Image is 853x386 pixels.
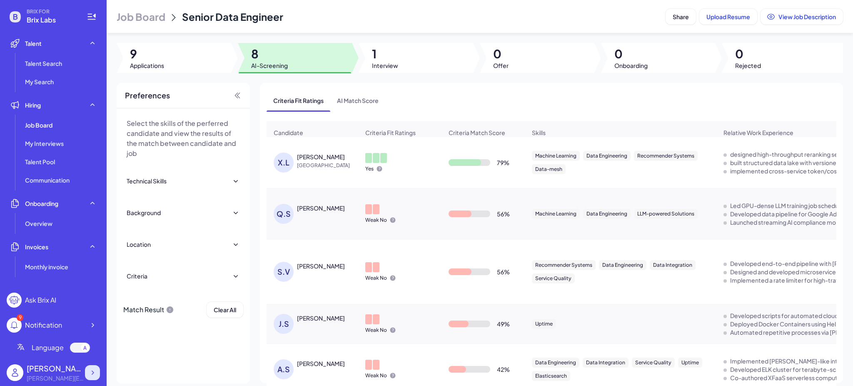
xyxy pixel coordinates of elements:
[274,359,294,379] div: A.S
[274,314,294,334] div: J.S
[735,46,761,61] span: 0
[130,61,164,70] span: Applications
[251,61,288,70] span: AI-Screening
[27,8,77,15] span: BRIX FOR
[599,260,646,270] div: Data Engineering
[532,151,580,161] div: Machine Learning
[532,371,570,381] div: Elasticsearch
[274,128,303,137] span: Candidate
[532,273,575,283] div: Service Quality
[25,78,54,86] span: My Search
[493,46,509,61] span: 0
[706,13,750,20] span: Upload Resume
[123,302,174,318] div: Match Result
[583,358,629,368] div: Data Integration
[27,374,85,383] div: carol@joinbrix.com
[127,272,147,280] div: Criteria
[583,151,631,161] div: Data Engineering
[735,61,761,70] span: Rejected
[532,319,556,329] div: Uptime
[25,295,56,305] div: Ask Brix AI
[207,302,243,318] button: Clear All
[297,314,345,322] div: JASHANJIT SINGH BADWAL
[25,121,52,129] span: Job Board
[372,61,398,70] span: Interview
[699,9,757,25] button: Upload Resume
[32,343,64,353] span: Language
[673,13,689,20] span: Share
[614,61,648,70] span: Onboarding
[297,161,359,170] span: [GEOGRAPHIC_DATA]
[365,327,387,333] p: Weak No
[372,46,398,61] span: 1
[778,13,836,20] span: View Job Description
[497,365,510,373] div: 42 %
[634,151,698,161] div: Recommender Systems
[632,358,675,368] div: Service Quality
[127,177,167,185] div: Technical Skills
[365,128,416,137] span: Criteria Fit Ratings
[25,158,55,166] span: Talent Pool
[182,10,283,23] span: Senior Data Engineer
[532,358,579,368] div: Data Engineering
[25,263,68,271] span: Monthly invoice
[25,59,62,68] span: Talent Search
[497,268,510,276] div: 56 %
[297,359,345,368] div: Amirali Sobhgol
[214,306,236,313] span: Clear All
[127,240,151,248] div: Location
[251,46,288,61] span: 8
[25,320,62,330] div: Notification
[532,260,596,270] div: Recommender Systems
[274,262,294,282] div: S.V
[17,314,23,321] div: 9
[497,320,510,328] div: 49 %
[493,61,509,70] span: Offer
[274,153,294,173] div: X.L
[365,275,387,281] p: Weak No
[583,209,631,219] div: Data Engineering
[365,217,387,223] p: Weak No
[449,128,505,137] span: Criteria Match Score
[678,358,702,368] div: Uptime
[634,209,698,219] div: LLM-powered Solutions
[497,210,510,218] div: 56 %
[25,219,52,228] span: Overview
[497,158,509,167] div: 79 %
[7,364,23,381] img: user_logo.png
[25,139,64,148] span: My Interviews
[297,204,345,212] div: Qinyu Shen
[25,39,42,48] span: Talent
[365,372,387,379] p: Weak No
[117,10,165,23] span: Job Board
[130,46,164,61] span: 9
[267,90,330,111] span: Criteria Fit Ratings
[365,165,374,172] p: Yes
[761,9,843,25] button: View Job Description
[723,128,793,137] span: Relative Work Experience
[127,118,240,158] p: Select the skills of the perferred candidate and view the results of the match between candidate ...
[650,260,696,270] div: Data Integration
[297,262,345,270] div: Somasekhar Varma
[532,128,546,137] span: Skills
[532,164,566,174] div: Data-mesh
[666,9,696,25] button: Share
[125,90,170,101] span: Preferences
[614,46,648,61] span: 0
[25,176,70,184] span: Communication
[25,243,48,251] span: Invoices
[330,90,385,111] span: AI Match Score
[25,101,41,109] span: Hiring
[25,199,58,208] span: Onboarding
[274,204,294,224] div: Q.S
[127,208,161,217] div: Background
[532,209,580,219] div: Machine Learning
[27,15,77,25] span: Brix Labs
[27,363,85,374] div: Shuwei Yang
[297,153,345,161] div: Xingwei Liu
